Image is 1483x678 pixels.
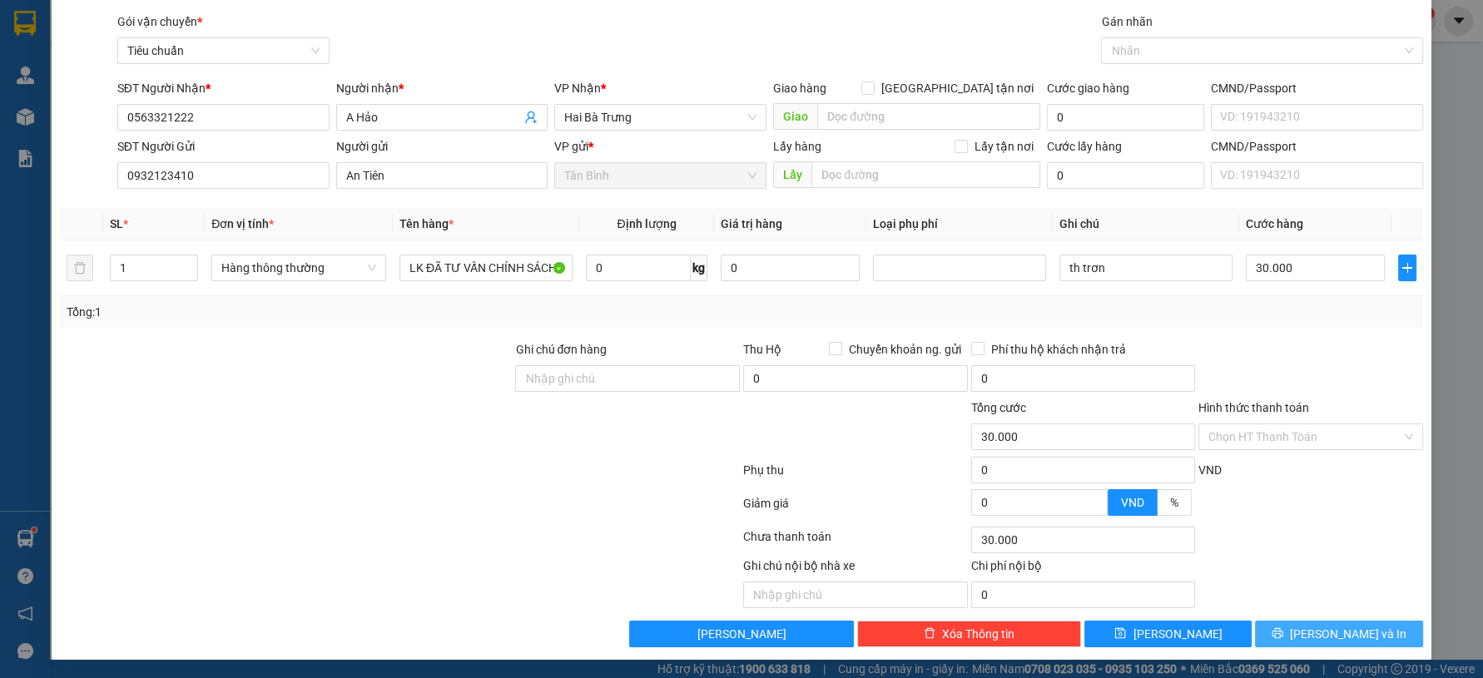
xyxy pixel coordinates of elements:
[221,255,376,280] span: Hàng thông thường
[1198,401,1309,414] label: Hình thức thanh toán
[117,79,330,97] div: SĐT Người Nhận
[743,581,968,608] input: Nhập ghi chú
[1290,625,1406,643] span: [PERSON_NAME] và In
[773,103,817,130] span: Giao
[743,343,781,356] span: Thu Hộ
[773,161,811,188] span: Lấy
[1198,463,1222,477] span: VND
[34,101,211,192] strong: Nhận:
[741,461,970,490] div: Phụ thu
[743,557,968,581] div: Ghi chú nội bộ nhà xe
[811,161,1040,188] input: Dọc đường
[866,208,1053,240] th: Loại phụ phí
[564,105,756,130] span: Hai Bà Trưng
[524,111,538,124] span: user-add
[1121,496,1144,509] span: VND
[92,30,228,44] span: C UYÊN - 0935177701
[971,401,1026,414] span: Tổng cước
[629,621,854,647] button: [PERSON_NAME]
[1255,621,1422,647] button: printer[PERSON_NAME] và In
[1053,208,1239,240] th: Ghi chú
[1114,627,1126,641] span: save
[92,62,221,92] span: minhquang.tienoanh - In:
[184,258,194,268] span: up
[1133,625,1222,643] span: [PERSON_NAME]
[1101,15,1152,28] label: Gán nhãn
[721,217,782,230] span: Giá trị hàng
[1047,104,1204,131] input: Cước giao hàng
[1089,502,1107,515] span: Decrease Value
[336,79,548,97] div: Người nhận
[985,340,1133,359] span: Phí thu hộ khách nhận trả
[117,15,202,28] span: Gói vận chuyển
[1089,490,1107,502] span: Increase Value
[691,255,707,281] span: kg
[773,82,826,95] span: Giao hàng
[554,82,601,95] span: VP Nhận
[968,137,1040,156] span: Lấy tận nơi
[1047,140,1122,153] label: Cước lấy hàng
[399,255,573,281] input: VD: Bàn, Ghế
[211,217,274,230] span: Đơn vị tính
[971,557,1196,581] div: Chi phí nội bộ
[92,47,221,92] span: TB1108250266 -
[110,217,123,230] span: SL
[697,625,786,643] span: [PERSON_NAME]
[515,343,607,356] label: Ghi chú đơn hàng
[92,9,185,27] span: Gửi:
[1094,504,1104,514] span: down
[924,627,935,641] span: delete
[721,255,860,281] input: 0
[875,79,1040,97] span: [GEOGRAPHIC_DATA] tận nơi
[336,137,548,156] div: Người gửi
[515,365,740,392] input: Ghi chú đơn hàng
[67,303,573,321] div: Tổng: 1
[117,137,330,156] div: SĐT Người Gửi
[1211,79,1423,97] div: CMND/Passport
[67,255,93,281] button: delete
[842,340,968,359] span: Chuyển khoản ng. gửi
[554,137,766,156] div: VP gửi
[1047,82,1129,95] label: Cước giao hàng
[741,494,970,523] div: Giảm giá
[773,140,821,153] span: Lấy hàng
[1059,255,1233,281] input: Ghi Chú
[1246,217,1303,230] span: Cước hàng
[1170,496,1178,509] span: %
[179,255,197,268] span: Increase Value
[399,217,454,230] span: Tên hàng
[817,103,1040,130] input: Dọc đường
[617,217,676,230] span: Định lượng
[1272,627,1283,641] span: printer
[564,163,756,188] span: Tân Bình
[1398,255,1416,281] button: plus
[1084,621,1252,647] button: save[PERSON_NAME]
[1399,261,1416,275] span: plus
[741,527,970,557] div: Chưa thanh toán
[1047,162,1204,189] input: Cước lấy hàng
[122,9,185,27] span: Tân Bình
[127,38,320,63] span: Tiêu chuẩn
[179,268,197,280] span: Decrease Value
[942,625,1014,643] span: Xóa Thông tin
[857,621,1082,647] button: deleteXóa Thông tin
[1094,492,1104,502] span: up
[107,77,204,92] span: 20:39:13 [DATE]
[184,270,194,280] span: down
[1211,137,1423,156] div: CMND/Passport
